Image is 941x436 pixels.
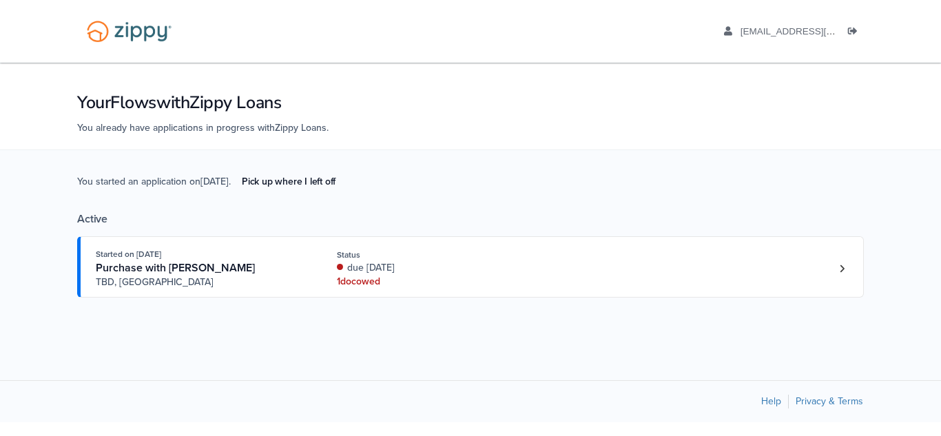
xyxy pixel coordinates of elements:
span: Started on [DATE] [96,249,161,259]
div: Status [337,249,521,261]
a: Log out [848,26,863,40]
div: Active [77,212,864,226]
span: TBD, [GEOGRAPHIC_DATA] [96,276,306,289]
span: bobbypetersen1425@gmail.com [741,26,898,37]
div: due [DATE] [337,261,521,275]
span: You already have applications in progress with Zippy Loans . [77,122,329,134]
div: 1 doc owed [337,275,521,289]
a: edit profile [724,26,898,40]
a: Pick up where I left off [231,170,347,193]
img: Logo [78,14,180,49]
a: Loan number 4220756 [831,258,852,279]
span: Purchase with [PERSON_NAME] [96,261,255,275]
a: Privacy & Terms [796,395,863,407]
h1: Your Flows with Zippy Loans [77,91,864,114]
a: Open loan 4220756 [77,236,864,298]
a: Help [761,395,781,407]
span: You started an application on [DATE] . [77,174,347,212]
